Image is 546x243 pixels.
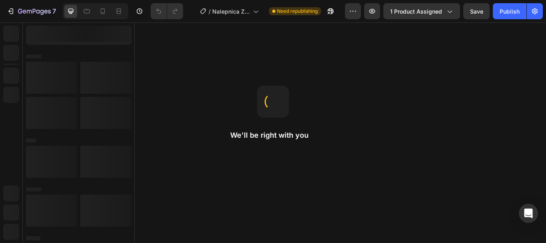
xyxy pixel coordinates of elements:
div: Open Intercom Messenger [519,204,538,223]
button: 1 product assigned [383,3,460,19]
button: 7 [3,3,60,19]
span: Nalepnica Za Garažu [212,7,250,16]
h2: We'll be right with you [230,131,316,140]
div: Publish [500,7,520,16]
span: 1 product assigned [390,7,442,16]
span: Need republishing [277,8,318,15]
button: Save [463,3,490,19]
span: / [209,7,211,16]
span: Save [470,8,483,15]
button: Publish [493,3,526,19]
div: Undo/Redo [151,3,183,19]
p: 7 [52,6,56,16]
